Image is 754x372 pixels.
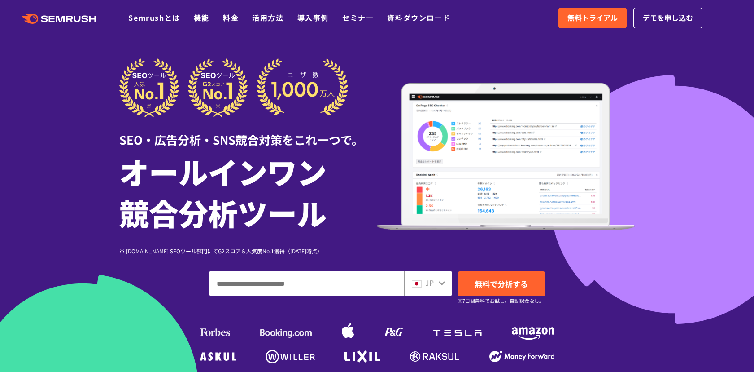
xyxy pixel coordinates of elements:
[119,247,377,255] div: ※ [DOMAIN_NAME] SEOツール部門にてG2スコア＆人気度No.1獲得（[DATE]時点）
[633,8,702,28] a: デモを申し込む
[558,8,627,28] a: 無料トライアル
[643,12,693,24] span: デモを申し込む
[425,277,434,288] span: JP
[194,12,209,23] a: 機能
[567,12,618,24] span: 無料トライアル
[475,278,528,289] span: 無料で分析する
[297,12,329,23] a: 導入事例
[252,12,283,23] a: 活用方法
[223,12,239,23] a: 料金
[128,12,180,23] a: Semrushとは
[119,117,377,148] div: SEO・広告分析・SNS競合対策をこれ一つで。
[387,12,450,23] a: 資料ダウンロード
[342,12,374,23] a: セミナー
[119,151,377,233] h1: オールインワン 競合分析ツール
[458,297,544,305] small: ※7日間無料でお試し。自動課金なし。
[458,271,545,296] a: 無料で分析する
[209,271,404,296] input: ドメイン、キーワードまたはURLを入力してください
